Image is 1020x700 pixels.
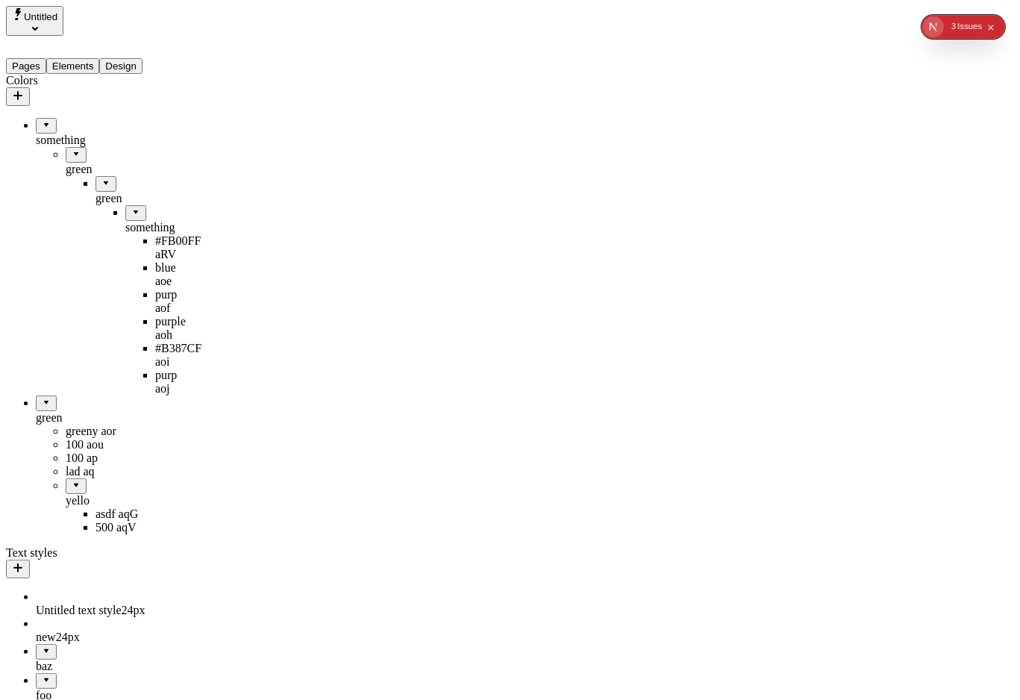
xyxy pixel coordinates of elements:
div: new [36,631,185,644]
button: Pages [6,58,46,74]
div: #B387CF aoi [155,342,185,369]
div: 100 ap [66,451,185,465]
p: Cookie Test Route [6,12,218,25]
span: 24 px [122,604,146,616]
div: yello [66,494,185,507]
div: Text styles [6,546,185,560]
div: baz [36,660,185,673]
span: Untitled [24,11,57,22]
div: Colors [6,74,185,87]
div: purp aoj [155,369,185,396]
div: something [36,134,185,147]
div: greeny aor [66,425,185,438]
div: something [125,221,185,234]
div: purple aoh [155,315,185,342]
div: #FB00FF aRV [155,234,185,261]
div: lad aq [66,465,185,478]
div: green [36,411,185,425]
div: green [66,163,185,176]
button: Select site [6,6,63,36]
div: blue aoe [155,261,185,288]
div: green [96,192,185,205]
div: asdf aqG [96,507,185,521]
div: 500 aqV [96,521,185,534]
div: purp aof [155,288,185,315]
button: Design [99,58,143,74]
span: 24 px [56,631,80,643]
button: Elements [46,58,100,74]
div: Untitled text style [36,604,185,617]
div: 100 aou [66,438,185,451]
